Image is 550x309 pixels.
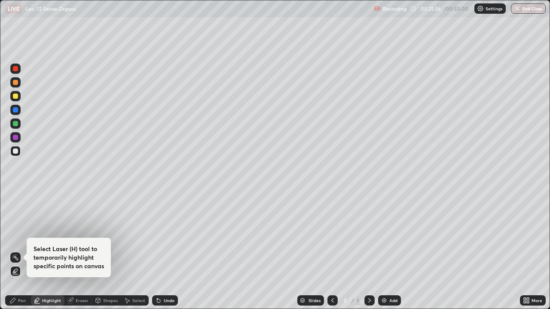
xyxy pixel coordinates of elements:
div: Eraser [76,298,89,303]
div: Shapes [103,298,118,303]
p: Settings [486,6,502,11]
p: LIVE [8,5,19,12]
button: End Class [511,3,546,14]
div: Highlight [42,298,61,303]
img: recording.375f2c34.svg [374,5,381,12]
p: Recording [382,6,406,12]
div: Slides [309,298,321,303]
img: add-slide-button [381,297,388,304]
p: Lec -12 Sense Organs [25,5,76,12]
div: Undo [164,298,174,303]
div: 5 [341,298,350,303]
div: More [532,298,542,303]
img: end-class-cross [514,5,521,12]
div: Add [389,298,397,303]
img: class-settings-icons [477,5,484,12]
div: 5 [356,297,361,304]
div: Select [132,298,145,303]
div: Pen [18,298,26,303]
h4: Select Laser (H) tool to temporarily highlight specific points on canvas [34,245,104,270]
div: / [351,298,354,303]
